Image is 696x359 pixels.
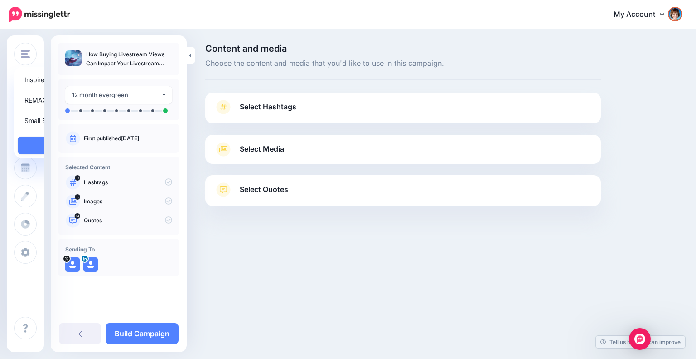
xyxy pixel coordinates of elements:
a: Inspire to Thrive [18,71,123,89]
img: Missinglettr [9,7,70,22]
span: Content and media [205,44,601,53]
a: Select Hashtags [214,100,592,123]
img: user_default_image.png [83,257,98,272]
a: Small Biz Tipster [18,112,123,129]
div: 12 month evergreen [72,90,161,100]
span: 14 [75,213,81,219]
span: 5 [75,194,80,200]
span: Choose the content and media that you'd like to use in this campaign. [205,58,601,69]
img: menu.png [21,50,30,58]
a: Select Quotes [214,182,592,206]
p: Images [84,197,172,206]
p: Quotes [84,216,172,225]
a: Add Workspace [18,137,123,154]
div: Open Intercom Messenger [629,328,651,350]
p: How Buying Livestream Views Can Impact Your Livestream Performance [86,50,172,68]
img: user_default_image.png [65,257,80,272]
a: Select Media [214,142,592,157]
h4: Selected Content [65,164,172,171]
button: 12 month evergreen [65,86,172,104]
p: First published [84,134,172,143]
a: [DATE] [121,135,139,142]
a: Tell us how we can improve [596,336,685,348]
span: 0 [75,175,80,181]
a: REMAX [18,91,123,109]
a: My Account [604,4,682,26]
h4: Sending To [65,246,172,253]
span: Select Hashtags [240,101,296,113]
p: Hashtags [84,178,172,187]
span: Select Media [240,143,284,155]
img: deea01603d988ec9da5b93faf1e59492_thumb.jpg [65,50,82,66]
span: Select Quotes [240,183,288,196]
